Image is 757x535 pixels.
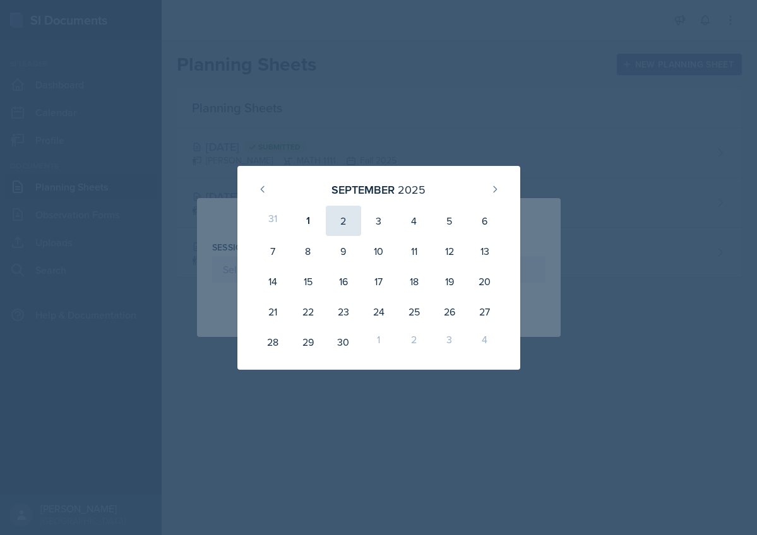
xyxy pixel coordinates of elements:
div: 3 [361,206,396,236]
div: 1 [361,327,396,357]
div: 5 [432,206,467,236]
div: 30 [326,327,361,357]
div: 9 [326,236,361,266]
div: 1 [290,206,326,236]
div: 26 [432,297,467,327]
div: 24 [361,297,396,327]
div: 21 [255,297,290,327]
div: 17 [361,266,396,297]
div: 23 [326,297,361,327]
div: 28 [255,327,290,357]
div: 31 [255,206,290,236]
div: 25 [396,297,432,327]
div: 11 [396,236,432,266]
div: 4 [467,327,503,357]
div: 4 [396,206,432,236]
div: 8 [290,236,326,266]
div: 2 [326,206,361,236]
div: 15 [290,266,326,297]
div: 6 [467,206,503,236]
div: 2025 [398,181,426,198]
div: 12 [432,236,467,266]
div: 10 [361,236,396,266]
div: 16 [326,266,361,297]
div: 22 [290,297,326,327]
div: September [331,181,395,198]
div: 18 [396,266,432,297]
div: 13 [467,236,503,266]
div: 27 [467,297,503,327]
div: 7 [255,236,290,266]
div: 2 [396,327,432,357]
div: 20 [467,266,503,297]
div: 19 [432,266,467,297]
div: 14 [255,266,290,297]
div: 3 [432,327,467,357]
div: 29 [290,327,326,357]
